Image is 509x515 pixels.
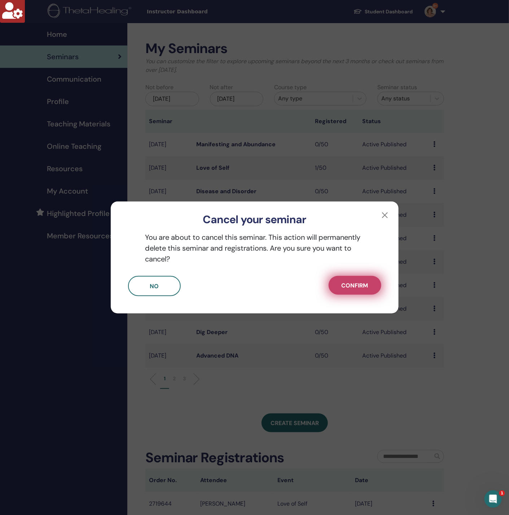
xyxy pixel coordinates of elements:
span: Confirm [342,282,368,289]
p: You are about to cancel this seminar. This action will permanently delete this seminar and regist... [128,232,381,264]
span: No [150,282,159,290]
h3: Cancel your seminar [122,213,387,226]
button: No [128,276,181,296]
span: 1 [499,490,505,496]
button: Confirm [329,276,381,295]
iframe: Intercom live chat [484,490,502,508]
